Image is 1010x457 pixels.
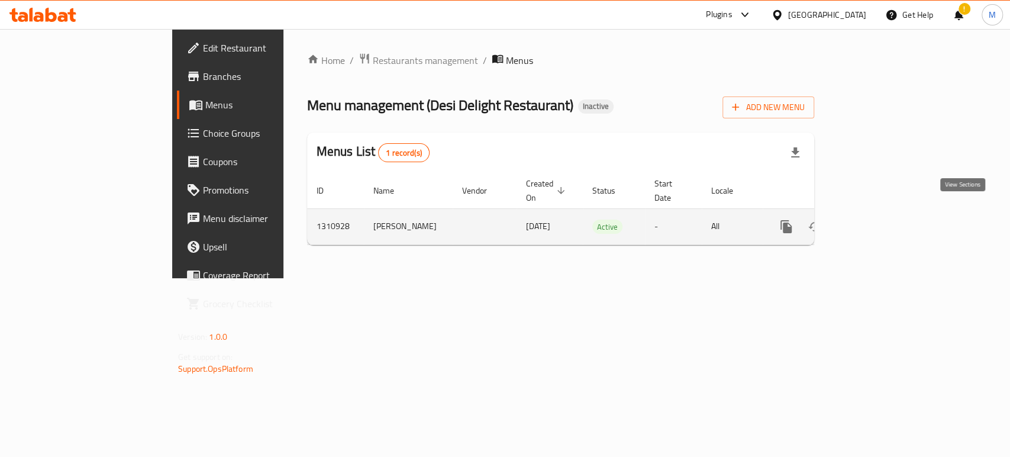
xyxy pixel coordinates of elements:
[203,211,331,226] span: Menu disclaimer
[205,98,331,112] span: Menus
[203,297,331,311] span: Grocery Checklist
[645,208,702,244] td: -
[578,99,614,114] div: Inactive
[307,173,895,245] table: enhanced table
[592,220,622,234] span: Active
[772,213,801,241] button: more
[781,139,809,167] div: Export file
[506,53,533,67] span: Menus
[177,34,341,62] a: Edit Restaurant
[177,204,341,233] a: Menu disclaimer
[592,184,631,198] span: Status
[177,91,341,119] a: Menus
[177,62,341,91] a: Branches
[483,53,487,67] li: /
[526,218,550,234] span: [DATE]
[359,53,478,68] a: Restaurants management
[702,208,763,244] td: All
[654,176,688,205] span: Start Date
[711,184,748,198] span: Locale
[317,143,430,162] h2: Menus List
[177,119,341,147] a: Choice Groups
[378,143,430,162] div: Total records count
[722,96,814,118] button: Add New Menu
[177,176,341,204] a: Promotions
[307,92,573,118] span: Menu management ( Desi Delight Restaurant )
[178,349,233,365] span: Get support on:
[177,147,341,176] a: Coupons
[801,213,829,241] button: Change Status
[763,173,895,209] th: Actions
[462,184,502,198] span: Vendor
[989,8,996,21] span: M
[178,361,253,376] a: Support.OpsPlatform
[364,208,453,244] td: [PERSON_NAME]
[203,183,331,197] span: Promotions
[209,329,227,345] span: 1.0.0
[307,53,814,68] nav: breadcrumb
[578,101,614,111] span: Inactive
[203,69,331,83] span: Branches
[317,184,339,198] span: ID
[350,53,354,67] li: /
[203,240,331,254] span: Upsell
[526,176,569,205] span: Created On
[203,126,331,140] span: Choice Groups
[706,8,732,22] div: Plugins
[203,268,331,282] span: Coverage Report
[203,155,331,169] span: Coupons
[788,8,866,21] div: [GEOGRAPHIC_DATA]
[379,147,429,159] span: 1 record(s)
[203,41,331,55] span: Edit Restaurant
[373,53,478,67] span: Restaurants management
[178,329,207,345] span: Version:
[373,184,409,198] span: Name
[177,289,341,318] a: Grocery Checklist
[177,261,341,289] a: Coverage Report
[732,100,805,115] span: Add New Menu
[177,233,341,261] a: Upsell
